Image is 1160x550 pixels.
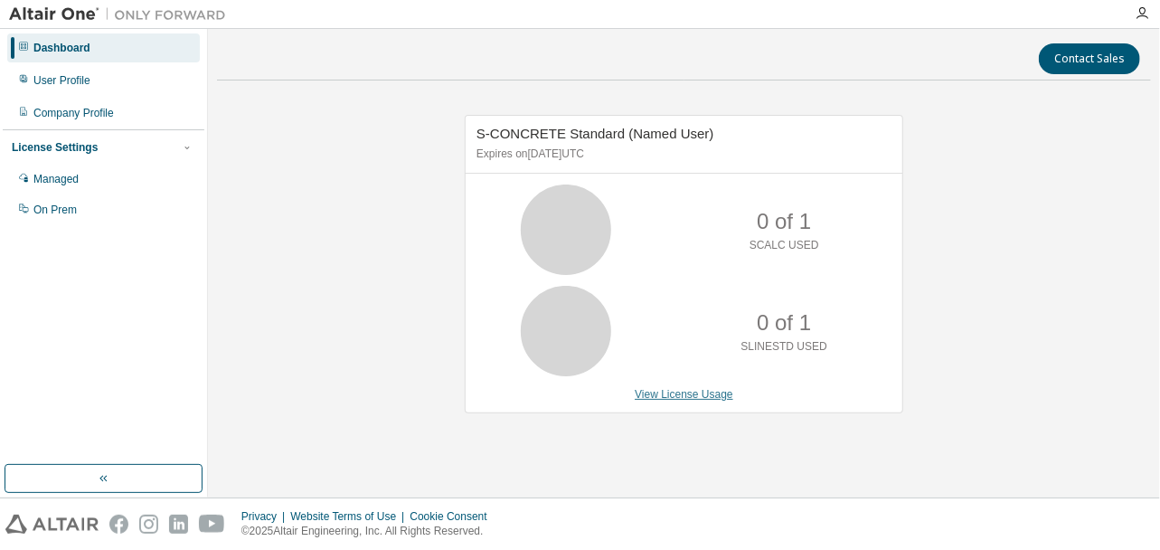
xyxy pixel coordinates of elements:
p: SLINESTD USED [741,339,827,355]
div: User Profile [33,73,90,88]
img: youtube.svg [199,515,225,534]
p: © 2025 Altair Engineering, Inc. All Rights Reserved. [241,524,498,539]
p: SCALC USED [750,238,819,253]
p: 0 of 1 [757,206,811,237]
img: Altair One [9,5,235,24]
button: Contact Sales [1039,43,1140,74]
img: altair_logo.svg [5,515,99,534]
div: Company Profile [33,106,114,120]
div: Managed [33,172,79,186]
img: facebook.svg [109,515,128,534]
div: Website Terms of Use [290,509,410,524]
div: Privacy [241,509,290,524]
p: Expires on [DATE] UTC [476,147,887,162]
div: Cookie Consent [410,509,497,524]
img: linkedin.svg [169,515,188,534]
div: License Settings [12,140,98,155]
div: Dashboard [33,41,90,55]
img: instagram.svg [139,515,158,534]
div: On Prem [33,203,77,217]
a: View License Usage [635,388,733,401]
span: S-CONCRETE Standard (Named User) [476,126,714,141]
p: 0 of 1 [757,308,811,338]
